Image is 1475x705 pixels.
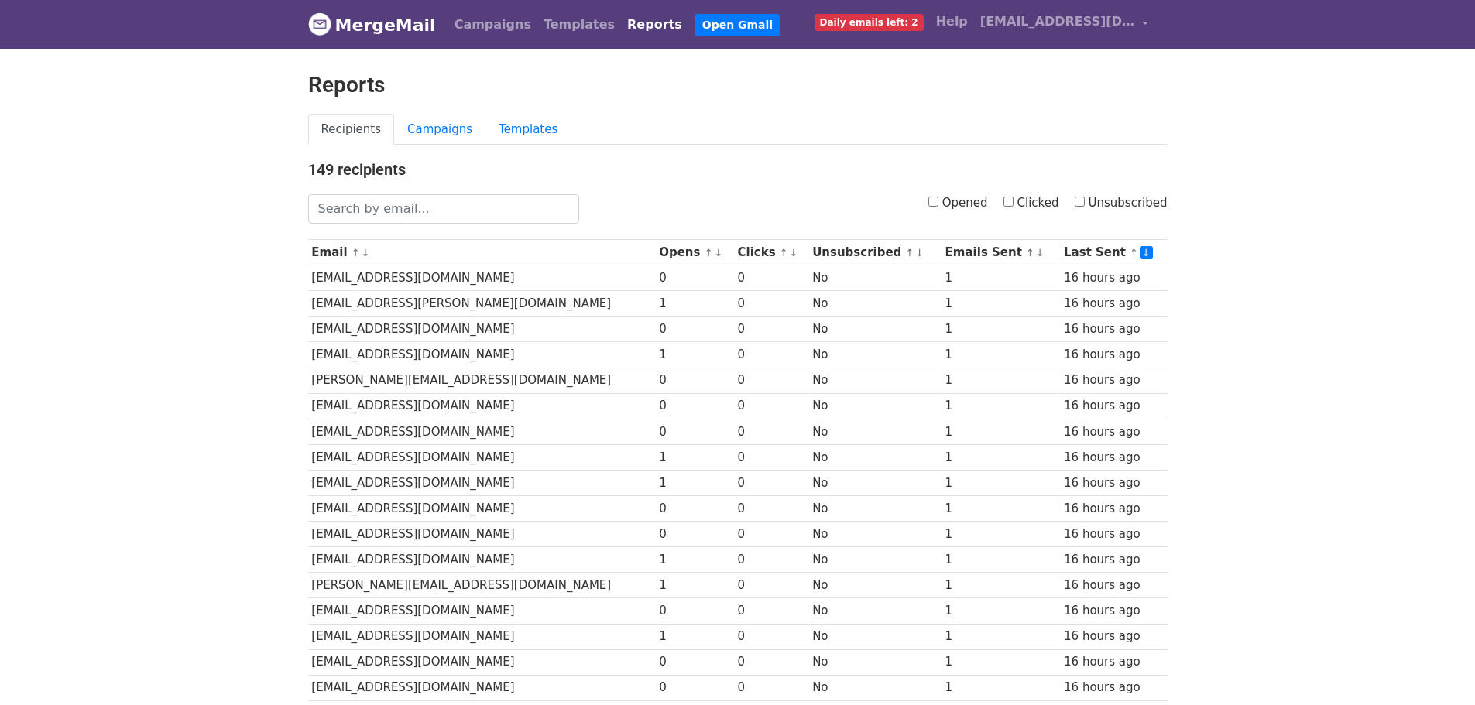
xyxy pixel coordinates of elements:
[1060,573,1167,598] td: 16 hours ago
[308,194,579,224] input: Search by email...
[537,9,621,40] a: Templates
[655,368,733,393] td: 0
[942,291,1060,317] td: 1
[808,6,930,37] a: Daily emails left: 2
[1060,624,1167,649] td: 16 hours ago
[734,470,809,495] td: 0
[308,342,656,368] td: [EMAIL_ADDRESS][DOMAIN_NAME]
[308,160,1168,179] h4: 149 recipients
[1026,247,1034,258] a: ↑
[448,9,537,40] a: Campaigns
[655,470,733,495] td: 1
[942,317,1060,342] td: 1
[1003,194,1059,212] label: Clicked
[1075,197,1085,207] input: Unsubscribed
[734,419,809,444] td: 0
[1060,649,1167,675] td: 16 hours ago
[308,624,656,649] td: [EMAIL_ADDRESS][DOMAIN_NAME]
[394,114,485,145] a: Campaigns
[734,444,809,470] td: 0
[734,675,809,700] td: 0
[734,393,809,419] td: 0
[1060,675,1167,700] td: 16 hours ago
[734,265,809,291] td: 0
[808,444,941,470] td: No
[308,114,395,145] a: Recipients
[942,470,1060,495] td: 1
[308,522,656,547] td: [EMAIL_ADDRESS][DOMAIN_NAME]
[780,247,788,258] a: ↑
[308,12,331,36] img: MergeMail logo
[655,240,733,265] th: Opens
[808,598,941,624] td: No
[1036,247,1045,258] a: ↓
[928,194,988,212] label: Opened
[734,547,809,573] td: 0
[1060,291,1167,317] td: 16 hours ago
[808,342,941,368] td: No
[308,598,656,624] td: [EMAIL_ADDRESS][DOMAIN_NAME]
[808,317,941,342] td: No
[906,247,914,258] a: ↑
[1130,247,1138,258] a: ↑
[734,240,809,265] th: Clicks
[942,240,1060,265] th: Emails Sent
[308,9,436,41] a: MergeMail
[655,649,733,675] td: 0
[308,496,656,522] td: [EMAIL_ADDRESS][DOMAIN_NAME]
[1060,368,1167,393] td: 16 hours ago
[808,265,941,291] td: No
[808,393,941,419] td: No
[734,649,809,675] td: 0
[308,240,656,265] th: Email
[1060,265,1167,291] td: 16 hours ago
[942,419,1060,444] td: 1
[928,197,938,207] input: Opened
[808,522,941,547] td: No
[808,547,941,573] td: No
[808,675,941,700] td: No
[308,444,656,470] td: [EMAIL_ADDRESS][DOMAIN_NAME]
[1003,197,1014,207] input: Clicked
[942,624,1060,649] td: 1
[655,444,733,470] td: 1
[808,624,941,649] td: No
[655,317,733,342] td: 0
[942,393,1060,419] td: 1
[1060,470,1167,495] td: 16 hours ago
[1060,522,1167,547] td: 16 hours ago
[308,291,656,317] td: [EMAIL_ADDRESS][PERSON_NAME][DOMAIN_NAME]
[308,419,656,444] td: [EMAIL_ADDRESS][DOMAIN_NAME]
[308,72,1168,98] h2: Reports
[734,573,809,598] td: 0
[808,368,941,393] td: No
[1140,246,1153,259] a: ↓
[942,547,1060,573] td: 1
[734,368,809,393] td: 0
[1060,496,1167,522] td: 16 hours ago
[655,291,733,317] td: 1
[734,496,809,522] td: 0
[655,265,733,291] td: 0
[655,342,733,368] td: 1
[1060,598,1167,624] td: 16 hours ago
[980,12,1135,31] span: [EMAIL_ADDRESS][DOMAIN_NAME]
[808,649,941,675] td: No
[308,317,656,342] td: [EMAIL_ADDRESS][DOMAIN_NAME]
[1060,393,1167,419] td: 16 hours ago
[621,9,688,40] a: Reports
[1060,317,1167,342] td: 16 hours ago
[655,496,733,522] td: 0
[362,247,370,258] a: ↓
[734,317,809,342] td: 0
[655,522,733,547] td: 0
[942,496,1060,522] td: 1
[352,247,360,258] a: ↑
[308,547,656,573] td: [EMAIL_ADDRESS][DOMAIN_NAME]
[308,470,656,495] td: [EMAIL_ADDRESS][DOMAIN_NAME]
[308,393,656,419] td: [EMAIL_ADDRESS][DOMAIN_NAME]
[734,291,809,317] td: 0
[308,675,656,700] td: [EMAIL_ADDRESS][DOMAIN_NAME]
[942,368,1060,393] td: 1
[942,675,1060,700] td: 1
